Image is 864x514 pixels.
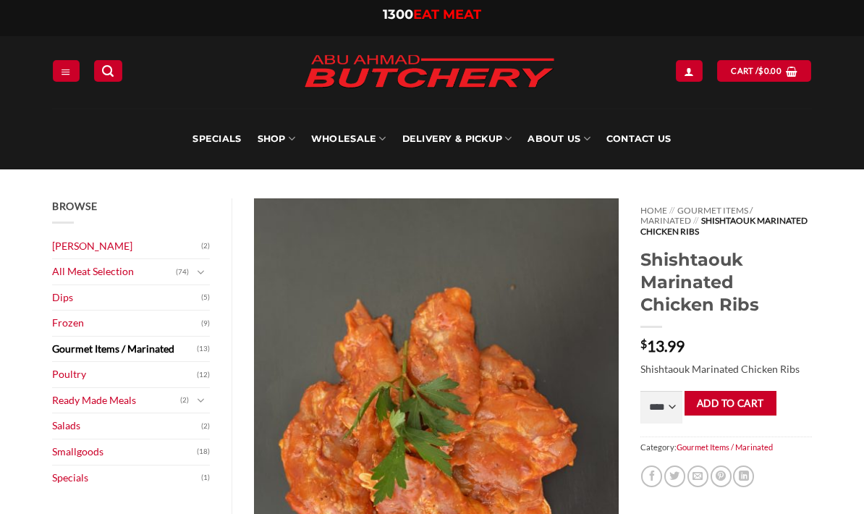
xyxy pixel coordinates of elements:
a: Share on LinkedIn [733,465,754,486]
bdi: 0.00 [758,66,782,75]
a: Ready Made Meals [52,388,180,413]
a: About Us [528,109,590,169]
span: (2) [201,235,210,257]
a: 1300EAT MEAT [383,7,481,22]
a: Smallgoods [52,439,197,465]
a: Dips [52,285,201,311]
span: $ [640,338,647,350]
a: Gourmet Items / Marinated [52,337,197,362]
span: EAT MEAT [413,7,481,22]
a: SHOP [258,109,295,169]
a: Share on Facebook [641,465,662,486]
a: Specials [192,109,241,169]
span: (9) [201,313,210,334]
a: All Meat Selection [52,259,176,285]
a: Pin on Pinterest [711,465,732,486]
a: Gourmet Items / Marinated [640,205,753,226]
a: [PERSON_NAME] [52,234,201,259]
button: Add to cart [685,391,776,416]
a: Poultry [52,362,197,387]
span: (18) [197,441,210,463]
span: Cart / [731,64,782,77]
span: // [693,215,698,226]
p: Shishtaouk Marinated Chicken Ribs [640,361,812,378]
span: // [669,205,674,216]
a: Login [676,60,702,81]
span: 1300 [383,7,413,22]
a: Specials [52,465,201,491]
a: Wholesale [311,109,386,169]
button: Toggle [192,392,210,408]
bdi: 13.99 [640,337,685,355]
a: Email to a Friend [687,465,708,486]
a: View cart [717,60,810,81]
span: Category: [640,437,812,458]
h1: Shishtaouk Marinated Chicken Ribs [640,248,812,316]
button: Toggle [192,264,210,280]
span: Browse [52,200,97,212]
span: (74) [176,261,189,283]
a: Salads [52,413,201,439]
span: (2) [201,416,210,437]
a: Share on Twitter [664,465,685,486]
span: $ [758,64,763,77]
span: (12) [197,364,210,386]
a: Contact Us [606,109,672,169]
a: Home [640,205,667,216]
span: (2) [180,389,189,411]
span: (5) [201,287,210,308]
a: Frozen [52,311,201,336]
span: Shishtaouk Marinated Chicken Ribs [640,215,808,236]
img: Abu Ahmad Butchery [292,45,567,100]
span: (1) [201,467,210,489]
a: Menu [53,60,79,81]
a: Delivery & Pickup [402,109,512,169]
span: (13) [197,338,210,360]
a: Search [94,60,122,81]
a: Gourmet Items / Marinated [677,442,773,452]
